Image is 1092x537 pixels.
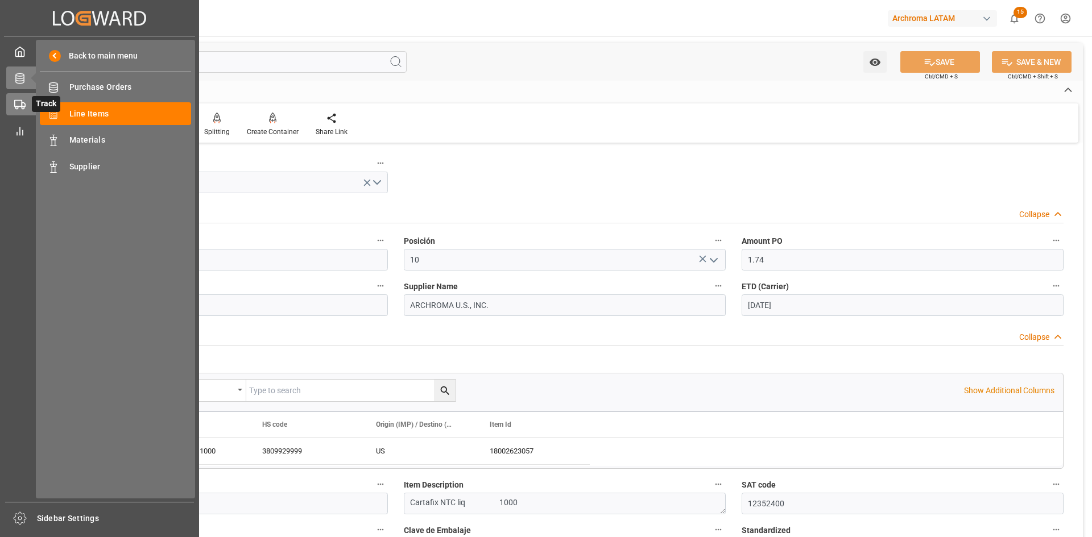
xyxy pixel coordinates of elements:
[404,479,464,491] span: Item Description
[888,10,997,27] div: Archroma LATAM
[476,438,590,464] div: 18002623057
[742,479,776,491] span: SAT code
[37,513,195,524] span: Sidebar Settings
[704,251,721,269] button: open menu
[373,522,388,537] button: Clave de Peligro
[404,249,726,270] input: Type to search/select
[373,156,388,170] button: Status
[61,50,138,62] span: Back to main menu
[135,438,590,465] div: Press SPACE to select this row.
[1002,6,1027,31] button: show 15 new notifications
[742,281,789,293] span: ETD (Carrier)
[40,102,191,124] a: Line Items
[1008,72,1058,81] span: Ctrl/CMD + Shift + S
[6,119,193,141] a: My Reports
[964,385,1054,397] p: Show Additional Columns
[925,72,958,81] span: Ctrl/CMD + S
[711,278,726,293] button: Supplier Name
[404,524,471,536] span: Clave de Embalaje
[1014,7,1027,18] span: 15
[69,81,192,93] span: Purchase Orders
[992,51,1072,73] button: SAVE & NEW
[373,278,388,293] button: Customer/Warehouse Name
[247,127,299,137] div: Create Container
[1049,477,1064,492] button: SAT code
[52,51,407,73] input: Search Fields
[900,51,980,73] button: SAVE
[1019,331,1049,343] div: Collapse
[40,155,191,177] a: Supplier
[711,477,726,492] button: Item Description
[1049,522,1064,537] button: Standardized
[1049,233,1064,248] button: Amount PO
[167,382,234,395] div: Equals
[69,134,192,146] span: Materials
[40,76,191,98] a: Purchase Orders
[742,524,791,536] span: Standardized
[863,51,887,73] button: open menu
[161,380,246,401] button: open menu
[376,421,452,428] span: Origin (IMP) / Destino (EXPO)
[6,40,193,63] a: My Cockpit
[1049,278,1064,293] button: ETD (Carrier)
[742,294,1064,316] input: DD.MM.YYYY
[1019,209,1049,220] div: Collapse
[246,380,456,401] input: Type to search
[434,380,456,401] button: search button
[711,233,726,248] button: Posición
[1027,6,1053,31] button: Help Center
[69,108,192,120] span: Line Items
[69,161,192,173] span: Supplier
[316,127,348,137] div: Share Link
[404,235,435,247] span: Posición
[373,477,388,492] button: Item Id *
[249,438,362,464] div: 3809929999
[262,421,287,428] span: HS code
[404,493,726,514] textarea: Cartafix NTC liq 1000
[404,281,458,293] span: Supplier Name
[362,438,476,464] div: US
[32,96,60,112] span: Track
[66,172,388,193] button: open menu
[40,129,191,151] a: Materials
[711,522,726,537] button: Clave de Embalaje
[888,7,1002,29] button: Archroma LATAM
[204,127,230,137] div: Splitting
[373,233,388,248] button: Purchase Order Number *
[490,421,511,428] span: Item Id
[742,235,783,247] span: Amount PO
